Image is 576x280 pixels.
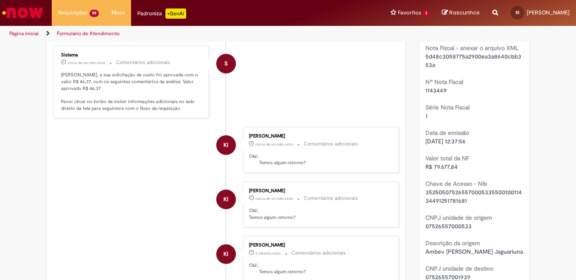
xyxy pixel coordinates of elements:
[425,180,487,188] b: Chave de Acesso - Nfe
[425,265,493,272] b: CNPJ unidade de destino
[249,243,390,248] div: [PERSON_NAME]
[425,112,428,120] span: 1
[425,163,458,171] span: R$ 79.677,84
[516,10,519,15] span: KI
[224,244,228,264] span: KI
[425,214,492,221] b: CNPJ unidade de origem
[67,60,105,65] span: cerca de um mês atrás
[112,8,125,17] span: More
[1,4,45,21] img: ServiceNow
[425,222,472,230] span: 07526557000533
[249,134,390,139] div: [PERSON_NAME]
[425,87,447,94] span: 1143449
[89,10,99,17] span: 99
[425,188,522,204] span: 35250507526557000533550010011434491251781681
[216,190,236,209] div: Ketty Ivankio
[449,8,480,17] span: Rascunhos
[249,207,390,221] p: Olá!, Temos algum retorno?
[425,53,521,69] span: 5d48c3058775a2900ea3a8640cbb353a
[425,129,469,137] b: Data de emissão
[216,135,236,155] div: Ketty Ivankio
[67,60,105,65] time: 22/08/2025 14:42:03
[165,8,186,19] p: +GenAi
[304,195,358,202] small: Comentários adicionais
[224,53,228,74] span: S
[224,189,228,210] span: KI
[58,8,88,17] span: Requisições
[423,10,429,17] span: 1
[527,9,570,16] span: [PERSON_NAME]
[116,59,170,66] small: Comentários adicionais
[61,72,202,112] p: [PERSON_NAME], a sua solicitação de custo foi aprovada com o valor R$ 46,37, com os seguintes com...
[255,142,293,147] time: 21/08/2025 10:57:37
[137,8,186,19] div: Padroniza
[304,140,358,148] small: Comentários adicionais
[291,249,346,257] small: Comentários adicionais
[255,196,293,201] time: 18/08/2025 10:31:17
[398,8,421,17] span: Favoritos
[255,142,293,147] span: cerca de um mês atrás
[425,239,480,247] b: Descrição da origem
[425,78,463,86] b: Nº Nota Fiscal
[57,30,120,37] a: Formulário de Atendimento
[425,154,469,162] b: Valor total da NF
[216,54,236,73] div: System
[425,137,466,145] span: [DATE] 12:37:56
[255,251,281,256] span: 2 mês(es) atrás
[249,262,390,275] p: Olá!, Temos algum retorno?
[425,248,523,255] span: Ambev [PERSON_NAME] Jaguariuna
[249,188,390,193] div: [PERSON_NAME]
[9,30,39,37] a: Página inicial
[61,53,202,58] div: Sistema
[6,26,377,42] ul: Trilhas de página
[216,244,236,264] div: Ketty Ivankio
[425,44,519,52] b: Nota Fiscal - anexar o arquivo XML
[442,9,480,17] a: Rascunhos
[255,251,281,256] time: 15/08/2025 19:16:02
[425,104,470,111] b: Série Nota Fiscal
[224,135,228,155] span: KI
[249,153,390,166] p: Olá!, Temos algum retorno?
[255,196,293,201] span: cerca de um mês atrás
